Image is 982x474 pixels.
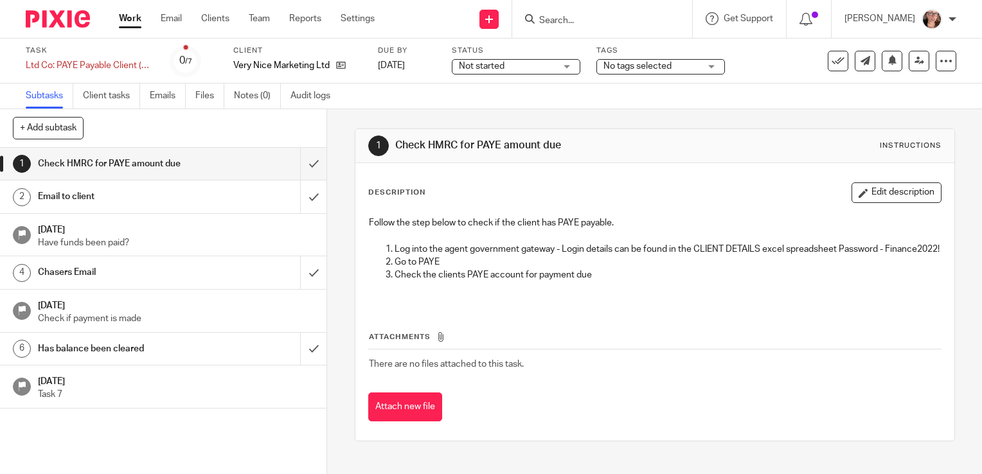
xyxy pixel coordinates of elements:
[13,155,31,173] div: 1
[201,12,229,25] a: Clients
[13,264,31,282] div: 4
[26,59,154,72] div: Ltd Co: PAYE Payable Client (Monthly)
[452,46,580,56] label: Status
[38,296,314,312] h1: [DATE]
[38,339,204,358] h1: Has balance been cleared
[724,14,773,23] span: Get Support
[26,10,90,28] img: Pixie
[38,187,204,206] h1: Email to client
[119,12,141,25] a: Work
[395,268,941,281] p: Check the clients PAYE account for payment due
[195,83,224,109] a: Files
[378,46,436,56] label: Due by
[13,340,31,358] div: 6
[368,188,425,198] p: Description
[459,62,504,71] span: Not started
[880,141,942,151] div: Instructions
[38,220,314,236] h1: [DATE]
[395,256,941,268] p: Go to PAYE
[369,333,431,340] span: Attachments
[13,117,84,139] button: + Add subtask
[249,12,270,25] a: Team
[233,59,330,72] p: Very Nice Marketing Ltd
[179,53,192,68] div: 0
[150,83,186,109] a: Emails
[38,372,314,388] h1: [DATE]
[13,188,31,206] div: 2
[83,83,140,109] a: Client tasks
[369,216,941,229] p: Follow the step below to check if the client has PAYE payable.
[234,83,281,109] a: Notes (0)
[395,139,682,152] h1: Check HMRC for PAYE amount due
[289,12,321,25] a: Reports
[38,263,204,282] h1: Chasers Email
[185,58,192,65] small: /7
[538,15,654,27] input: Search
[844,12,915,25] p: [PERSON_NAME]
[233,46,362,56] label: Client
[38,312,314,325] p: Check if payment is made
[596,46,725,56] label: Tags
[341,12,375,25] a: Settings
[38,236,314,249] p: Have funds been paid?
[369,360,524,369] span: There are no files attached to this task.
[26,46,154,56] label: Task
[26,83,73,109] a: Subtasks
[378,61,405,70] span: [DATE]
[368,136,389,156] div: 1
[368,392,442,421] button: Attach new file
[395,243,941,256] p: Log into the agent government gateway - Login details can be found in the CLIENT DETAILS excel sp...
[603,62,672,71] span: No tags selected
[290,83,340,109] a: Audit logs
[161,12,182,25] a: Email
[38,154,204,173] h1: Check HMRC for PAYE amount due
[852,182,942,203] button: Edit description
[922,9,942,30] img: Louise.jpg
[38,388,314,401] p: Task 7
